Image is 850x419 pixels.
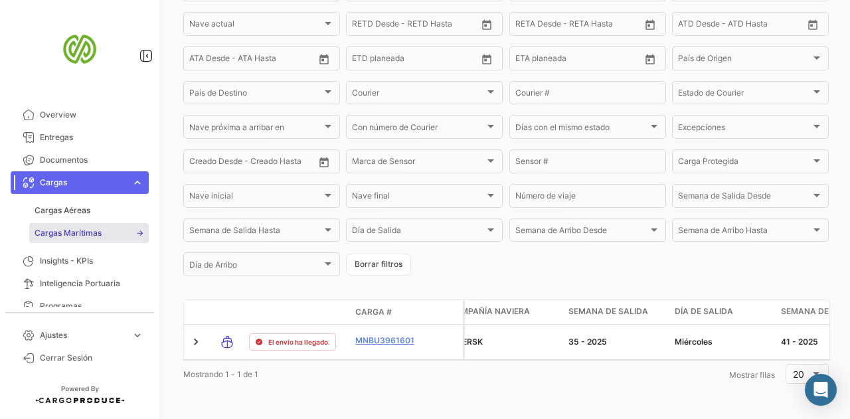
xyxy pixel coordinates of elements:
[385,56,445,65] input: Hasta
[11,250,149,272] a: Insights - KPIs
[352,21,376,31] input: Desde
[40,300,143,312] span: Programas
[352,159,485,168] span: Marca de Sensor
[449,305,530,317] span: Compañía naviera
[352,90,485,100] span: Courier
[355,335,424,347] a: MNBU3961601
[385,21,445,31] input: Hasta
[678,159,811,168] span: Carga Protegida
[314,152,334,172] button: Open calendar
[678,90,811,100] span: Estado de Courier
[183,369,258,379] span: Mostrando 1 - 1 de 1
[640,49,660,69] button: Open calendar
[352,193,485,203] span: Nave final
[314,49,334,69] button: Open calendar
[40,329,126,341] span: Ajustes
[189,159,242,168] input: Creado Desde
[40,154,143,166] span: Documentos
[131,329,143,341] span: expand_more
[189,335,203,349] a: Expand/Collapse Row
[211,307,244,317] datatable-header-cell: Modo de Transporte
[444,300,563,324] datatable-header-cell: Compañía naviera
[568,336,664,348] div: 35 - 2025
[805,374,837,406] div: Abrir Intercom Messenger
[189,125,322,134] span: Nave próxima a arribar en
[678,125,811,134] span: Excepciones
[678,228,811,237] span: Semana de Arribo Hasta
[515,56,539,65] input: Desde
[40,255,143,267] span: Insights - KPIs
[515,228,648,237] span: Semana de Arribo Desde
[11,149,149,171] a: Documentos
[675,305,733,317] span: Día de Salida
[189,193,322,203] span: Nave inicial
[352,228,485,237] span: Día de Salida
[430,307,463,317] datatable-header-cell: Póliza
[40,278,143,290] span: Inteligencia Portuaria
[244,307,350,317] datatable-header-cell: Estado de Envio
[29,201,149,220] a: Cargas Aéreas
[29,223,149,243] a: Cargas Marítimas
[449,337,483,347] span: MAERSK
[346,254,411,276] button: Borrar filtros
[40,109,143,121] span: Overview
[11,126,149,149] a: Entregas
[515,125,648,134] span: Días con el mismo estado
[40,352,143,364] span: Cerrar Sesión
[355,306,392,318] span: Carga #
[252,159,311,168] input: Creado Hasta
[189,90,322,100] span: País de Destino
[46,16,113,82] img: san-miguel-logo.png
[515,21,539,31] input: Desde
[189,56,230,65] input: ATA Desde
[35,227,102,239] span: Cargas Marítimas
[477,49,497,69] button: Open calendar
[352,125,485,134] span: Con número de Courier
[568,305,648,317] span: Semana de Salida
[239,56,299,65] input: ATA Hasta
[40,131,143,143] span: Entregas
[678,193,811,203] span: Semana de Salida Desde
[11,295,149,317] a: Programas
[803,15,823,35] button: Open calendar
[352,56,376,65] input: Desde
[563,300,669,324] datatable-header-cell: Semana de Salida
[678,21,720,31] input: ATD Desde
[549,21,608,31] input: Hasta
[729,370,775,380] span: Mostrar filas
[675,336,770,348] div: Miércoles
[11,104,149,126] a: Overview
[640,15,660,35] button: Open calendar
[477,15,497,35] button: Open calendar
[350,301,430,323] datatable-header-cell: Carga #
[669,300,776,324] datatable-header-cell: Día de Salida
[549,56,608,65] input: Hasta
[793,369,804,380] span: 20
[729,21,789,31] input: ATD Hasta
[11,272,149,295] a: Inteligencia Portuaria
[678,56,811,65] span: País de Origen
[268,337,330,347] span: El envío ha llegado.
[40,177,126,189] span: Cargas
[131,177,143,189] span: expand_more
[35,205,90,216] span: Cargas Aéreas
[189,228,322,237] span: Semana de Salida Hasta
[189,262,322,272] span: Día de Arribo
[189,21,322,31] span: Nave actual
